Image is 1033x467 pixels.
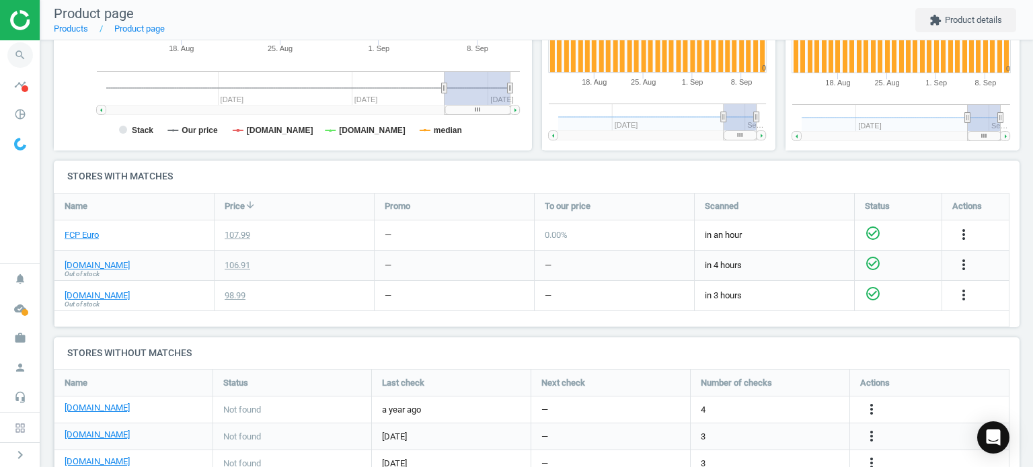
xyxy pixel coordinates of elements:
[864,401,880,417] i: more_vert
[545,230,568,240] span: 0.00 %
[7,296,33,321] i: cloud_done
[956,257,972,274] button: more_vert
[864,401,880,419] button: more_vert
[541,431,548,443] span: —
[7,266,33,292] i: notifications
[467,44,488,52] tspan: 8. Sep
[864,428,880,445] button: more_vert
[747,122,763,130] tspan: Se…
[223,431,261,443] span: Not found
[826,79,851,87] tspan: 18. Aug
[65,429,130,441] a: [DOMAIN_NAME]
[991,122,1007,130] tspan: Se…
[929,14,942,26] i: extension
[54,24,88,34] a: Products
[956,257,972,273] i: more_vert
[268,44,293,52] tspan: 25. Aug
[956,226,972,244] button: more_vert
[65,269,100,279] span: Out of stock
[7,101,33,127] i: pie_chart_outlined
[223,404,261,416] span: Not found
[705,290,844,302] span: in 3 hours
[956,287,972,304] button: more_vert
[7,384,33,410] i: headset_mic
[368,44,389,52] tspan: 1. Sep
[382,431,521,443] span: [DATE]
[705,259,844,271] span: in 4 hours
[875,79,900,87] tspan: 25. Aug
[65,200,87,212] span: Name
[701,431,705,443] span: 3
[65,300,100,309] span: Out of stock
[385,200,410,212] span: Promo
[865,200,890,212] span: Status
[54,5,134,22] span: Product page
[65,290,130,302] a: [DOMAIN_NAME]
[926,79,948,87] tspan: 1. Sep
[545,259,551,271] div: —
[382,404,521,416] span: a year ago
[65,402,130,414] a: [DOMAIN_NAME]
[865,255,881,271] i: check_circle_outline
[65,229,99,241] a: FCP Euro
[10,10,106,30] img: ajHJNr6hYgQAAAAASUVORK5CYII=
[225,259,250,271] div: 106.91
[339,126,406,135] tspan: [DOMAIN_NAME]
[762,65,766,73] text: 0
[7,72,33,97] i: timeline
[114,24,165,34] a: Product page
[54,161,1020,192] h4: Stores with matches
[54,337,1020,369] h4: Stores without matches
[182,126,218,135] tspan: Our price
[701,377,772,389] span: Number of checks
[490,95,514,103] tspan: [DATE]
[245,200,256,210] i: arrow_downward
[225,229,250,241] div: 107.99
[731,79,753,87] tspan: 8. Sep
[582,79,607,87] tspan: 18. Aug
[225,200,245,212] span: Price
[223,377,248,389] span: Status
[682,79,703,87] tspan: 1. Sep
[65,259,130,271] a: [DOMAIN_NAME]
[169,44,194,52] tspan: 18. Aug
[385,290,391,302] div: —
[701,404,705,416] span: 4
[382,377,424,389] span: Last check
[860,377,890,389] span: Actions
[541,377,585,389] span: Next check
[7,325,33,351] i: work
[434,126,462,135] tspan: median
[14,138,26,151] img: wGWNvw8QSZomAAAAABJRU5ErkJggg==
[915,8,1016,32] button: extensionProduct details
[956,287,972,303] i: more_vert
[631,79,656,87] tspan: 25. Aug
[865,286,881,302] i: check_circle_outline
[705,229,844,241] span: in an hour
[7,355,33,380] i: person
[385,259,391,271] div: —
[956,226,972,243] i: more_vert
[975,79,997,87] tspan: 8. Sep
[3,446,37,464] button: chevron_right
[545,200,590,212] span: To our price
[864,428,880,444] i: more_vert
[545,290,551,302] div: —
[865,225,881,241] i: check_circle_outline
[541,404,548,416] span: —
[977,421,1009,454] div: Open Intercom Messenger
[12,447,28,463] i: chevron_right
[705,200,738,212] span: Scanned
[132,126,153,135] tspan: Stack
[7,42,33,68] i: search
[952,200,982,212] span: Actions
[1006,65,1010,73] text: 0
[65,377,87,389] span: Name
[247,126,313,135] tspan: [DOMAIN_NAME]
[385,229,391,241] div: —
[225,290,245,302] div: 98.99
